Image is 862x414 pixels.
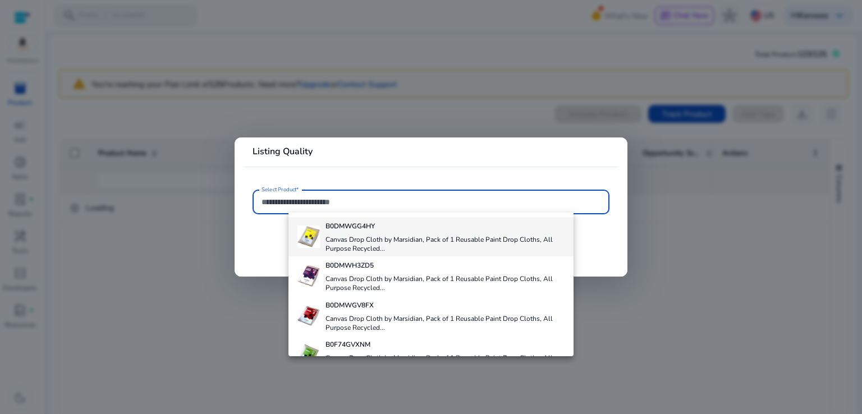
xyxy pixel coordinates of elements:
b: B0DMWH3ZD5 [325,261,374,270]
h4: Canvas Drop Cloth by Marsidian, Pack of 1 Reusable Paint Drop Cloths, All Purpose Recycled... [325,235,565,253]
b: B0DMWGV8FX [325,301,374,310]
b: Listing Quality [253,145,313,158]
mat-label: Select Product* [262,186,299,194]
img: 31eneZ8JZUL._AC_US100_.jpg [297,226,320,248]
img: 41dBJ1N1T3L._AC_US100_.jpg [297,265,320,287]
h4: Canvas Drop Cloth by Marsidian, Pack of 1 Reusable Paint Drop Cloths, All Purpose Recycled... [325,274,565,292]
b: B0DMWGG4HY [325,222,375,231]
b: B0F74GVXNM [325,340,370,349]
h4: Canvas Drop Cloth by Marsidian, Pack of 1 Reusable Paint Drop Cloths, All Purpose Recycled... [325,353,565,371]
img: 41MQ+Kx67xL._AC_US100_.jpg [297,305,320,327]
h4: Canvas Drop Cloth by Marsidian, Pack of 1 Reusable Paint Drop Cloths, All Purpose Recycled... [325,314,565,332]
img: 31OI9IaMRXL._AC_US100_.jpg [297,344,320,366]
